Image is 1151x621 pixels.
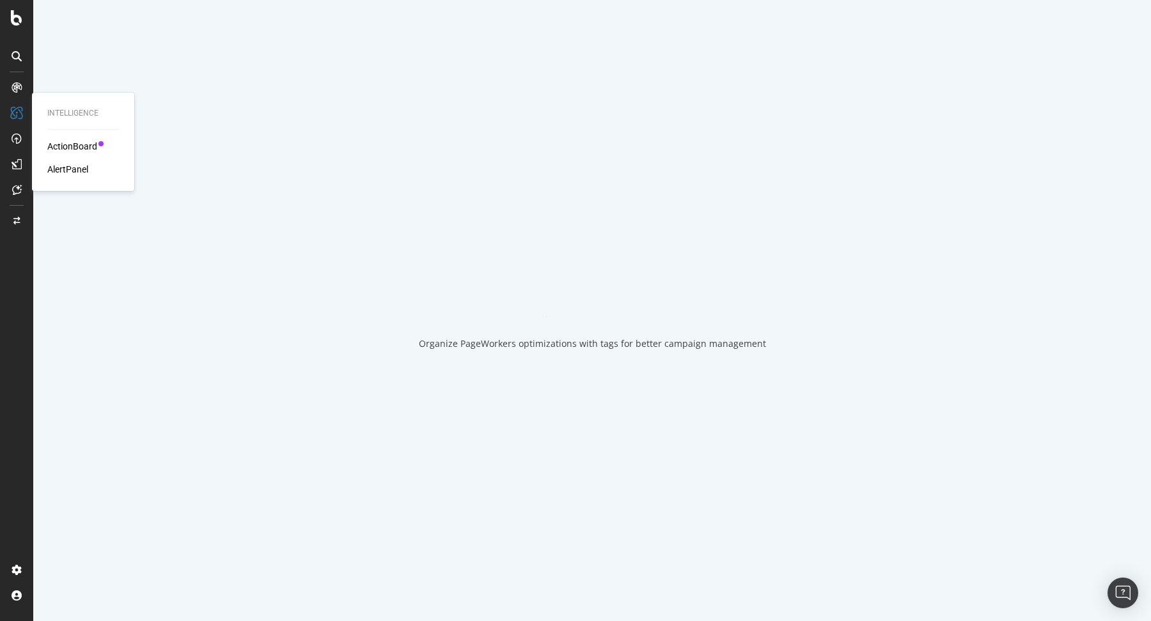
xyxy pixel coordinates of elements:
[47,108,119,119] div: Intelligence
[47,163,88,176] a: AlertPanel
[47,140,97,153] a: ActionBoard
[1108,578,1138,608] div: Open Intercom Messenger
[546,271,638,317] div: animation
[419,337,766,350] div: Organize PageWorkers optimizations with tags for better campaign management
